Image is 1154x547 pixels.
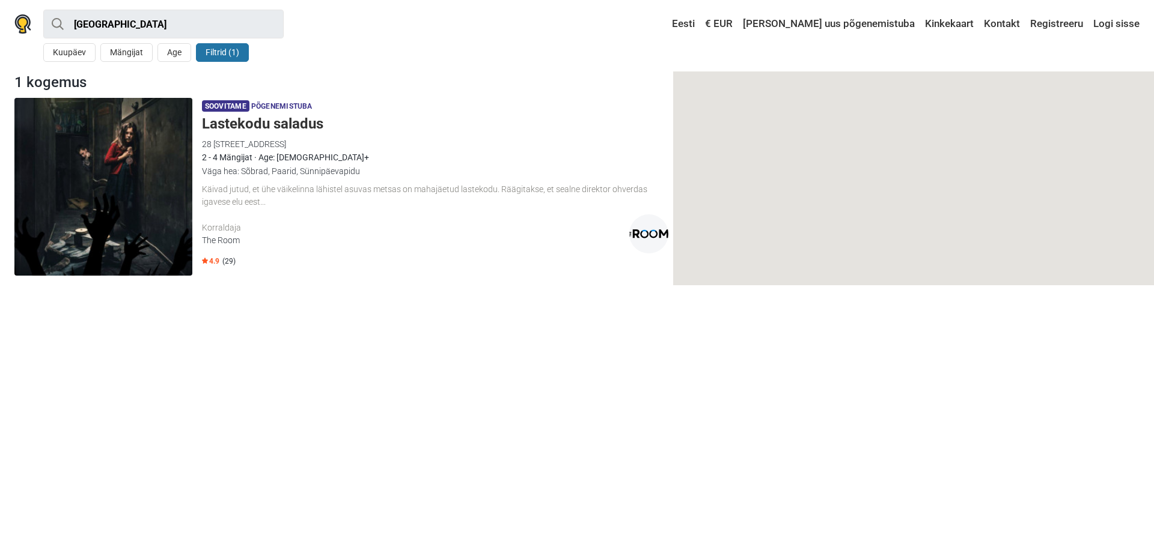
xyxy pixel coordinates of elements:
span: (29) [222,256,236,266]
img: Lastekodu saladus [14,98,192,276]
img: Nowescape logo [14,14,31,34]
a: Kontakt [981,13,1023,35]
div: Korraldaja [202,222,629,234]
div: 2 - 4 Mängijat · Age: [DEMOGRAPHIC_DATA]+ [202,151,668,164]
a: Kinkekaart [922,13,977,35]
button: Filtrid (1) [196,43,249,62]
span: Põgenemistuba [251,100,313,113]
img: Star [202,258,208,264]
button: Mängijat [100,43,153,62]
button: Age [157,43,191,62]
input: proovi “Tallinn” [43,10,284,38]
span: Soovitame [202,100,249,112]
img: The Room [629,214,668,253]
a: € EUR [702,13,736,35]
h5: Lastekodu saladus [202,115,668,133]
button: Kuupäev [43,43,96,62]
span: 4.9 [202,256,219,266]
a: Registreeru [1027,13,1086,35]
div: 1 kogemus [10,71,673,93]
a: Eesti [661,13,698,35]
a: Logi sisse [1090,13,1140,35]
div: The Room [202,234,629,247]
div: Väga hea: Sõbrad, Paarid, Sünnipäevapidu [202,165,668,178]
div: 28 [STREET_ADDRESS] [202,138,668,151]
img: Eesti [664,20,672,28]
div: Käivad jutud, et ühe väikelinna lähistel asuvas metsas on mahajäetud lastekodu. Räägitakse, et se... [202,183,668,208]
a: [PERSON_NAME] uus põgenemistuba [740,13,918,35]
